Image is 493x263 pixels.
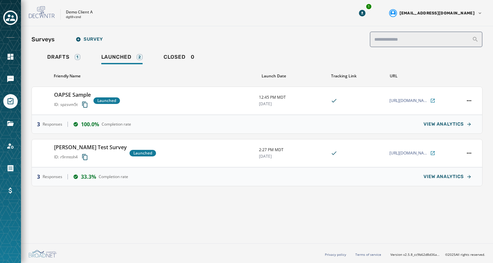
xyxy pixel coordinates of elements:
[259,101,325,107] span: [DATE]
[137,54,143,60] div: 2
[259,154,325,159] span: [DATE]
[79,151,91,163] button: Copy survey ID to clipboard
[3,116,18,131] a: Navigate to Files
[424,174,464,179] span: VIEW ANALYTICS
[355,252,381,257] a: Terms of service
[3,139,18,153] a: Navigate to Account
[31,35,55,44] h2: Surveys
[60,154,78,160] span: r9rmtoh4
[37,173,40,181] span: 3
[259,147,325,152] span: 2:27 PM MDT
[400,10,475,16] span: [EMAIL_ADDRESS][DOMAIN_NAME]
[3,50,18,64] a: Navigate to Home
[445,252,485,257] span: © 2025 All rights reserved.
[464,149,474,158] button: Rebecca Test Survey action menu
[133,151,152,156] span: Launched
[3,183,18,198] a: Navigate to Billing
[102,122,131,127] span: Completion rate
[101,54,131,60] span: Launched
[54,102,59,107] span: ID:
[331,73,385,79] div: Tracking Link
[390,252,440,257] span: Version
[3,161,18,175] a: Navigate to Orders
[96,51,148,66] a: Launched2
[164,54,186,60] span: Closed
[99,174,128,179] span: Completion rate
[389,151,435,156] a: [URL][DOMAIN_NAME][PERSON_NAME]
[81,173,96,181] span: 33.3%
[389,98,429,103] span: [URL][DOMAIN_NAME]
[70,33,108,46] button: Survey
[386,7,485,20] button: User settings
[356,7,368,19] button: Download Menu
[389,151,429,156] span: [URL][DOMAIN_NAME][PERSON_NAME]
[259,71,289,81] button: Sort by [object Object]
[47,54,69,60] span: Drafts
[325,252,346,257] a: Privacy policy
[54,154,59,160] span: ID:
[66,15,81,20] p: dgt8vznd
[365,3,372,10] div: 1
[3,72,18,86] a: Navigate to Messaging
[259,95,325,100] span: 12:45 PM MDT
[164,54,195,64] div: 0
[403,252,440,257] span: v2.5.8_cc9b62d8d36ac40d66e6ee4009d0e0f304571100
[37,120,40,128] span: 3
[3,94,18,109] a: Navigate to Surveys
[3,10,18,25] button: Toggle account select drawer
[389,98,435,103] a: [URL][DOMAIN_NAME]
[390,73,456,79] div: URL
[43,174,62,179] span: Responses
[54,73,254,79] div: Friendly Name
[43,122,62,127] span: Responses
[54,143,127,151] h3: [PERSON_NAME] Test Survey
[79,99,91,111] button: Copy survey ID to clipboard
[76,37,103,42] span: Survey
[464,96,474,105] button: OAPSE Sample action menu
[158,51,200,66] a: Closed0
[418,118,477,131] button: VIEW ANALYTICS
[54,91,91,99] h3: OAPSE Sample
[424,122,464,127] span: VIEW ANALYTICS
[75,54,80,60] div: 1
[60,102,78,107] span: spzsvm5t
[97,98,116,103] span: Launched
[66,10,93,15] p: Demo Client A
[42,51,86,66] a: Drafts1
[81,120,99,128] span: 100.0%
[418,170,477,183] button: VIEW ANALYTICS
